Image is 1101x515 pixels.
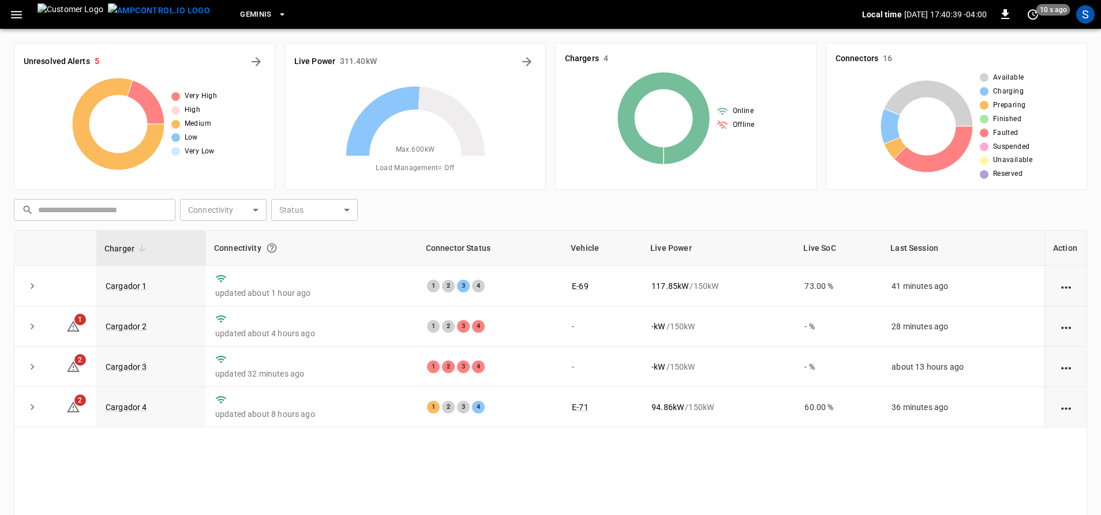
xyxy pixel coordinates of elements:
td: 60.00 % [795,387,882,427]
td: 36 minutes ago [882,387,1044,427]
a: Cargador 4 [106,403,147,412]
td: 73.00 % [795,266,882,306]
a: 1 [66,321,80,330]
p: 94.86 kW [651,401,684,413]
td: - [563,347,642,387]
th: Live SoC [795,231,882,266]
span: Charging [993,86,1024,97]
div: 2 [442,401,455,413]
h6: Connectors [836,52,878,65]
p: updated 32 minutes ago [215,368,409,379]
button: Connection between the charger and our software. [261,238,282,258]
button: set refresh interval [1024,5,1042,24]
div: 4 [472,320,485,333]
p: - kW [651,361,665,373]
h6: Chargers [565,52,599,65]
span: Suspended [993,141,1030,153]
a: Cargador 2 [106,322,147,331]
div: 4 [472,401,485,413]
span: Available [993,72,1024,84]
span: Charger [104,242,149,255]
a: 2 [66,402,80,411]
a: Cargador 1 [106,281,147,291]
div: 4 [472,360,485,373]
div: 3 [457,401,470,413]
span: Online [733,106,754,117]
div: 1 [427,360,440,373]
div: / 150 kW [651,401,786,413]
td: - [563,306,642,347]
div: Connectivity [214,238,410,258]
span: 10 s ago [1036,4,1070,16]
div: 3 [457,280,470,292]
span: Medium [185,118,211,130]
span: Preparing [993,100,1026,111]
button: Geminis [235,3,291,26]
div: / 150 kW [651,321,786,332]
span: Reserved [993,168,1023,180]
span: Faulted [993,127,1018,139]
th: Live Power [642,231,795,266]
span: Very High [185,91,218,102]
span: High [185,104,201,116]
a: E-71 [572,403,589,412]
h6: Live Power [294,55,335,68]
span: Finished [993,114,1021,125]
th: Vehicle [563,231,642,266]
div: 2 [442,360,455,373]
div: / 150 kW [651,280,786,292]
h6: 5 [95,55,99,68]
th: Connector Status [418,231,563,266]
td: - % [795,347,882,387]
h6: 4 [604,52,608,65]
img: ampcontrol.io logo [108,3,210,18]
p: 117.85 kW [651,280,688,292]
span: Geminis [240,8,272,21]
div: 3 [457,360,470,373]
span: 2 [74,394,86,406]
button: expand row [24,358,41,375]
a: E-69 [572,281,589,291]
div: 4 [472,280,485,292]
a: Cargador 3 [106,362,147,371]
img: Customer Logo [38,3,103,25]
td: 41 minutes ago [882,266,1044,306]
div: 2 [442,320,455,333]
div: action cell options [1059,361,1073,373]
div: 1 [427,280,440,292]
span: Load Management = Off [376,163,454,174]
span: 1 [74,314,86,325]
div: 2 [442,280,455,292]
span: Offline [733,119,755,131]
span: Very Low [185,146,215,157]
a: 2 [66,362,80,371]
button: All Alerts [247,52,265,71]
div: action cell options [1059,321,1073,332]
div: action cell options [1059,280,1073,292]
div: 1 [427,401,440,413]
td: about 13 hours ago [882,347,1044,387]
button: Energy Overview [518,52,536,71]
p: updated about 4 hours ago [215,328,409,339]
button: expand row [24,399,41,416]
h6: Unresolved Alerts [24,55,90,68]
button: expand row [24,318,41,335]
h6: 16 [883,52,892,65]
button: expand row [24,277,41,295]
div: 1 [427,320,440,333]
th: Last Session [882,231,1044,266]
th: Action [1044,231,1087,266]
div: 3 [457,320,470,333]
p: updated about 8 hours ago [215,408,409,420]
td: 28 minutes ago [882,306,1044,347]
p: [DATE] 17:40:39 -04:00 [904,9,987,20]
span: Unavailable [993,155,1032,166]
div: action cell options [1059,401,1073,413]
p: Local time [862,9,902,20]
span: Max. 600 kW [396,144,435,156]
div: / 150 kW [651,361,786,373]
td: - % [795,306,882,347]
span: 2 [74,354,86,366]
p: - kW [651,321,665,332]
h6: 311.40 kW [340,55,377,68]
